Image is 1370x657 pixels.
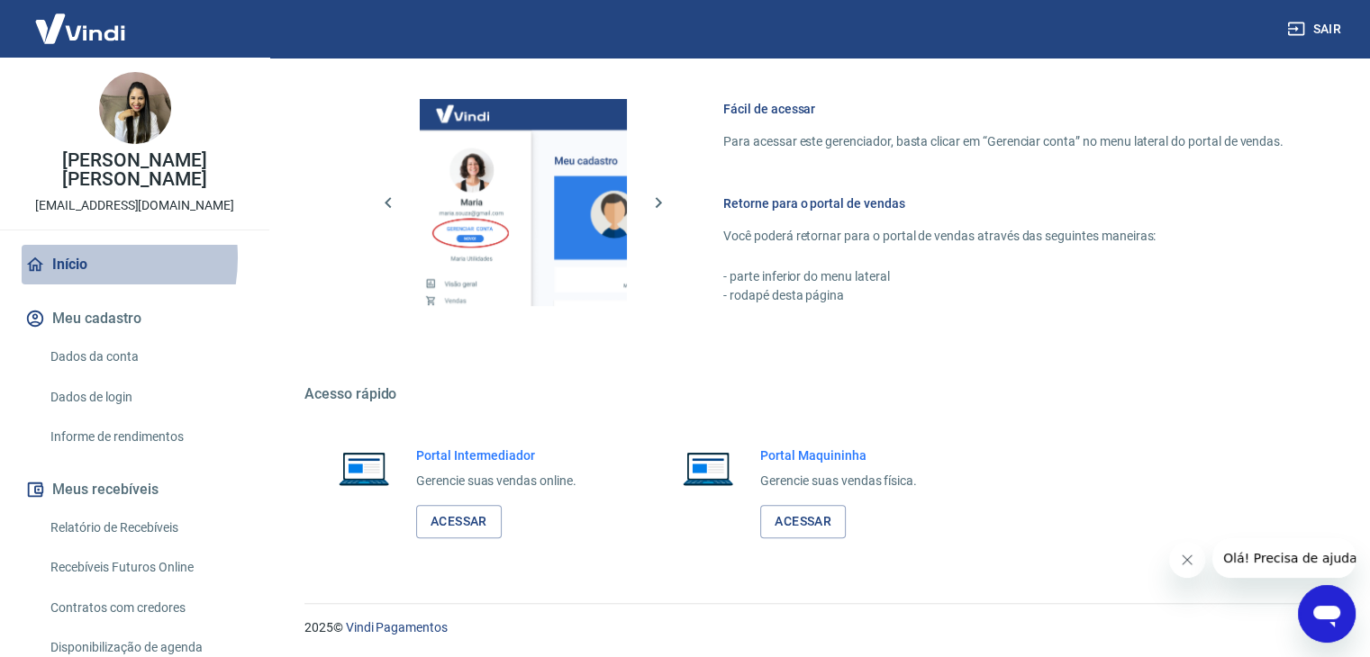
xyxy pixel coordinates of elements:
[1212,538,1356,578] iframe: Mensagem da empresa
[723,194,1284,212] h6: Retorne para o portal de vendas
[760,472,917,490] p: Gerencie suas vendas física.
[416,505,502,538] a: Acessar
[22,245,248,284] a: Início
[760,505,846,538] a: Acessar
[346,620,448,634] a: Vindi Pagamentos
[416,472,576,490] p: Gerencie suas vendas online.
[723,286,1284,305] p: - rodapé desta página
[1298,585,1356,643] iframe: Botão para abrir a janela de mensagens
[22,470,248,509] button: Meus recebíveis
[670,446,746,490] img: Imagem de um notebook aberto
[43,509,248,546] a: Relatório de Recebíveis
[22,1,139,56] img: Vindi
[43,418,248,455] a: Informe de rendimentos
[43,589,248,626] a: Contratos com credores
[416,446,576,464] h6: Portal Intermediador
[304,385,1327,403] h5: Acesso rápido
[723,227,1284,246] p: Você poderá retornar para o portal de vendas através das seguintes maneiras:
[99,72,171,144] img: 04cdafc6-3fd2-42d8-a72c-56c3da1926ff.jpeg
[723,100,1284,118] h6: Fácil de acessar
[11,13,151,27] span: Olá! Precisa de ajuda?
[304,618,1327,637] p: 2025 ©
[760,446,917,464] h6: Portal Maquininha
[420,99,627,306] img: Imagem da dashboard mostrando o botão de gerenciar conta na sidebar no lado esquerdo
[43,338,248,375] a: Dados da conta
[1284,13,1348,46] button: Sair
[43,549,248,586] a: Recebíveis Futuros Online
[35,196,234,215] p: [EMAIL_ADDRESS][DOMAIN_NAME]
[14,151,255,189] p: [PERSON_NAME] [PERSON_NAME]
[43,379,248,416] a: Dados de login
[1169,542,1205,578] iframe: Fechar mensagem
[326,446,402,490] img: Imagem de um notebook aberto
[723,132,1284,151] p: Para acessar este gerenciador, basta clicar em “Gerenciar conta” no menu lateral do portal de ven...
[723,267,1284,286] p: - parte inferior do menu lateral
[22,299,248,338] button: Meu cadastro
